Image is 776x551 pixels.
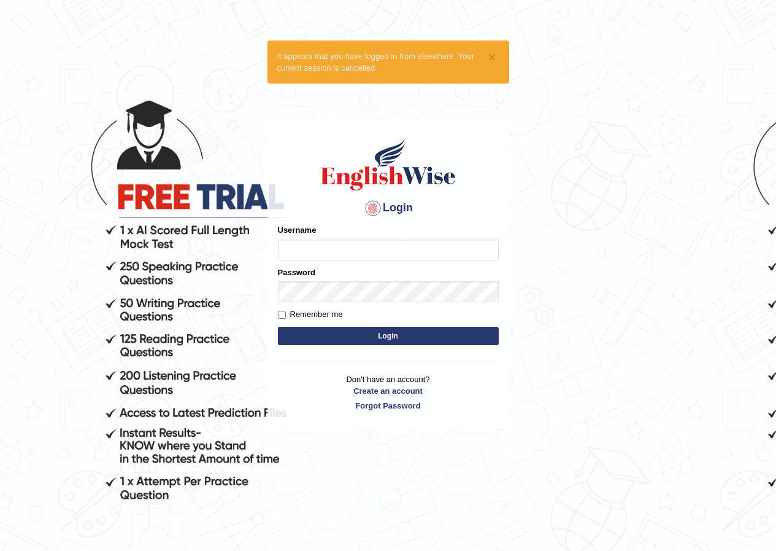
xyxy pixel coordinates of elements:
button: Login [278,327,499,345]
a: Forgot Password [278,400,499,412]
button: × [488,50,496,63]
input: Remember me [278,311,286,319]
label: Username [278,224,317,236]
label: Password [278,267,315,278]
label: Remember me [278,308,343,321]
p: Don't have an account? [278,373,499,412]
a: Create an account [278,385,499,397]
img: Logo of English Wise sign in for intelligent practice with AI [318,137,458,192]
div: It appears that you have logged in from elsewhere. Your current session is cancelled [267,41,509,84]
h4: Login [278,198,499,218]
